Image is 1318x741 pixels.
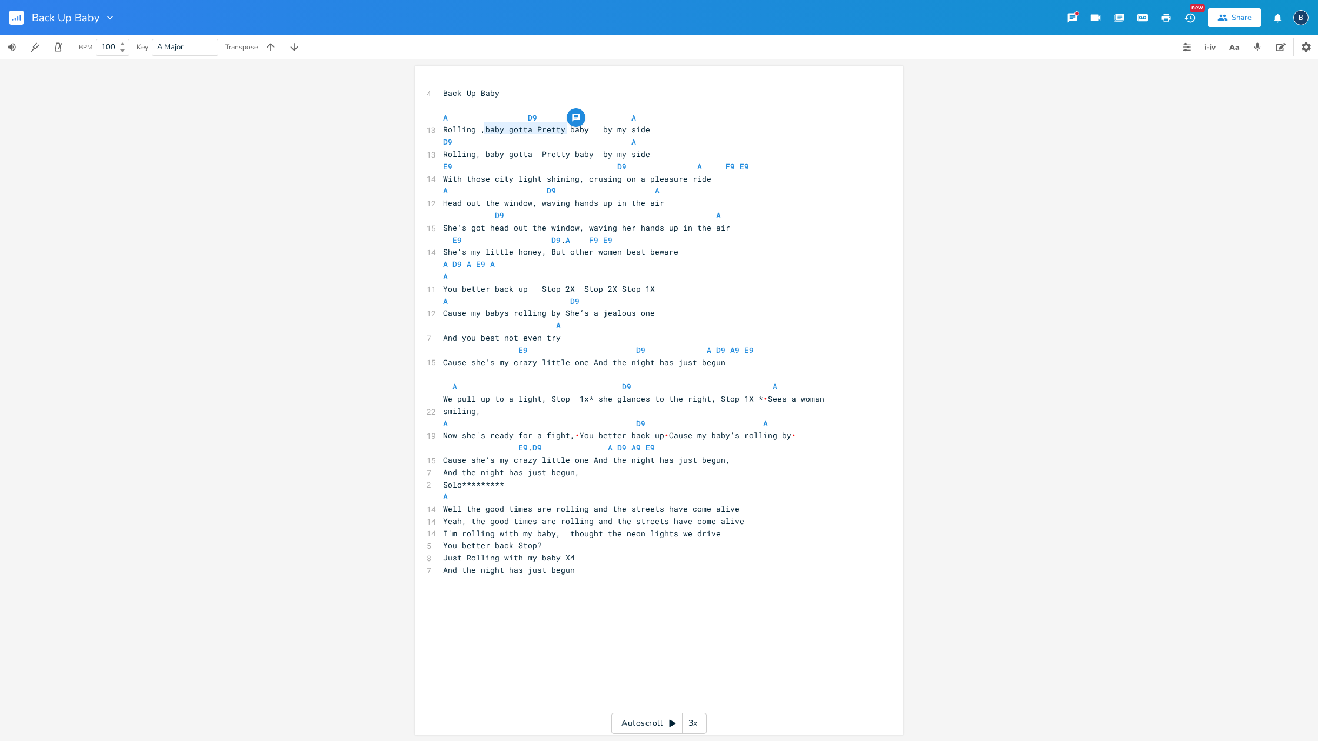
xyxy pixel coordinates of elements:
[495,210,504,221] span: D9
[443,246,678,257] span: She's my little honey, But other women best beware
[707,345,711,355] span: A
[137,44,148,51] div: Key
[443,552,575,563] span: Just Rolling with my baby X4
[443,88,500,98] span: Back Up Baby
[443,259,448,269] span: A
[547,185,556,196] span: D9
[443,491,448,502] span: A
[617,442,627,453] span: D9
[443,136,452,147] span: D9
[617,161,627,172] span: D9
[589,235,598,245] span: F9
[773,381,777,392] span: A
[452,235,462,245] span: E9
[443,357,725,368] span: Cause she’s my crazy little one And the night has just begun
[611,713,707,734] div: Autoscroll
[452,259,462,269] span: D9
[443,455,730,465] span: Cause she’s my crazy little one And the night has just begun,
[443,235,613,245] span: .
[740,161,749,172] span: E9
[443,296,448,306] span: A
[716,345,725,355] span: D9
[443,565,575,575] span: And the night has just begun
[655,185,660,196] span: A
[1208,8,1261,27] button: Share
[575,430,580,440] span: \u2028
[528,112,537,123] span: D9
[556,320,561,331] span: A
[443,198,664,208] span: Head out the window, waving hands up in the air
[645,442,655,453] span: E9
[603,235,613,245] span: E9
[697,161,702,172] span: A
[518,442,528,453] span: E9
[636,418,645,429] span: D9
[570,296,580,306] span: D9
[763,393,768,404] span: \u2028
[443,540,542,550] span: You better back Stop?
[443,185,448,196] span: A
[683,713,704,734] div: 3x
[631,136,636,147] span: A
[1178,7,1201,28] button: New
[518,345,528,355] span: E9
[443,332,561,343] span: And you best not even try
[1232,12,1252,23] div: Share
[157,42,184,52] span: A Major
[443,442,655,453] span: .
[1293,4,1309,31] button: B
[551,235,561,245] span: D9
[763,418,768,429] span: A
[443,124,650,135] span: Rolling ,baby gotta Pretty baby by my side
[622,381,631,392] span: D9
[744,345,754,355] span: E9
[1190,4,1205,12] div: New
[443,271,448,282] span: A
[443,283,655,294] span: You better back up Stop 2X Stop 2X Stop 1X
[443,418,448,429] span: A
[791,430,796,440] span: \u2028
[467,259,471,269] span: A
[631,112,636,123] span: A
[443,393,829,416] span: We pull up to a light, Stop 1x* she glances to the right, Stop 1X * Sees a woman smiling,
[443,467,580,478] span: And the night has just begun,
[452,381,457,392] span: A
[79,44,92,51] div: BPM
[225,44,258,51] div: Transpose
[608,442,613,453] span: A
[664,430,669,440] span: \u2028
[716,210,721,221] span: A
[490,259,495,269] span: A
[443,112,448,123] span: A
[443,161,452,172] span: E9
[32,12,99,23] span: Back Up Baby
[443,308,655,318] span: Cause my babys rolling by She’s a jealous one
[443,149,650,159] span: Rolling, baby gotta Pretty baby by my side
[631,442,641,453] span: A9
[443,503,740,514] span: Well the good times are rolling and the streets have come alive
[1293,10,1309,25] div: boywells
[730,345,740,355] span: A9
[443,516,744,526] span: Yeah, the good times are rolling and the streets have come alive
[443,173,711,184] span: With those city light shining, crusing on a pleasure ride
[443,430,796,440] span: Now she's ready for a fight, You better back up Cause my baby's rolling by
[443,528,721,539] span: I'm rolling with my baby, thought the neon lights we drive
[532,442,542,453] span: D9
[725,161,735,172] span: F9
[476,259,485,269] span: E9
[443,222,730,233] span: She’s got head out the window, waving her hands up in the air
[636,345,645,355] span: D9
[565,235,570,245] span: A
